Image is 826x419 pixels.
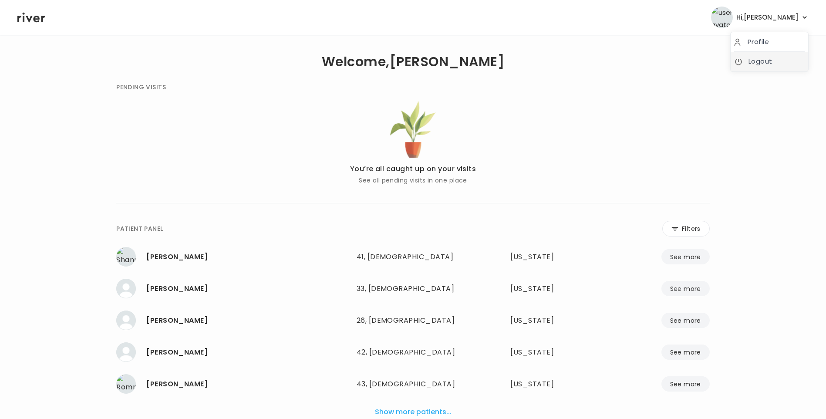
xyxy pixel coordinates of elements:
button: See more [661,345,710,360]
div: Virginia [510,346,590,358]
img: user avatar [711,7,733,28]
a: Logout [734,55,805,68]
div: 33, [DEMOGRAPHIC_DATA] [357,283,470,295]
button: See more [661,281,710,296]
div: 43, [DEMOGRAPHIC_DATA] [357,378,470,390]
button: See more [661,376,710,392]
button: See more [661,313,710,328]
img: Shannon Kail [116,247,136,267]
div: Ezra Kinnell [146,314,350,327]
p: You’re all caught up on your visits [350,163,476,175]
h1: Welcome, [PERSON_NAME] [322,56,504,68]
div: Georgia [510,251,590,263]
div: Texas [510,283,590,295]
img: Chatorra williams [116,279,136,298]
div: 26, [DEMOGRAPHIC_DATA] [357,314,470,327]
button: See more [661,249,710,264]
div: 42, [DEMOGRAPHIC_DATA] [357,346,470,358]
button: user avatarHi,[PERSON_NAME] [711,7,809,28]
div: Chatorra williams [146,283,350,295]
div: Alexandra Grossman [146,346,350,358]
button: Filters [662,221,710,237]
img: Rommel Carino [116,374,136,394]
img: Alexandra Grossman [116,342,136,362]
div: Ohio [510,314,590,327]
div: Texas [510,378,590,390]
a: Profile [734,36,805,48]
div: PENDING VISITS [116,82,166,92]
p: See all pending visits in one place [350,175,476,186]
div: Shannon Kail [146,251,350,263]
div: 41, [DEMOGRAPHIC_DATA] [357,251,470,263]
div: PATIENT PANEL [116,223,163,234]
img: Ezra Kinnell [116,311,136,330]
div: Rommel Carino [146,378,350,390]
span: Hi, [PERSON_NAME] [736,11,799,24]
